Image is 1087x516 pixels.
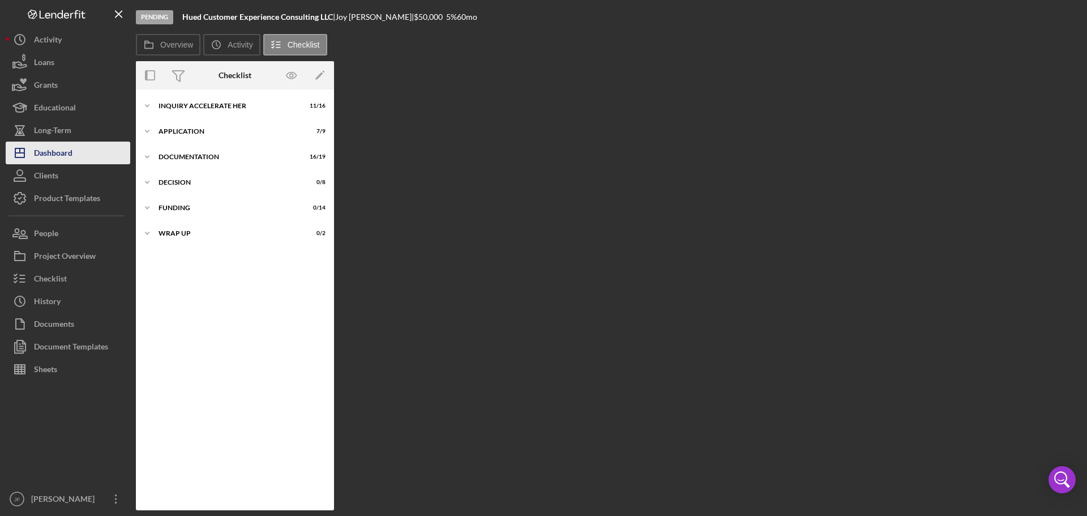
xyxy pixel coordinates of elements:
div: Documents [34,313,74,338]
div: 0 / 14 [305,204,326,211]
div: Sheets [34,358,57,383]
button: Project Overview [6,245,130,267]
div: Dashboard [34,142,72,167]
div: 11 / 16 [305,103,326,109]
button: People [6,222,130,245]
label: Overview [160,40,193,49]
div: Documentation [159,153,297,160]
div: People [34,222,58,248]
button: Overview [136,34,200,56]
div: Loans [34,51,54,76]
div: Decision [159,179,297,186]
div: 16 / 19 [305,153,326,160]
button: Grants [6,74,130,96]
button: Educational [6,96,130,119]
div: Activity [34,28,62,54]
div: | [182,12,335,22]
button: Long-Term [6,119,130,142]
label: Checklist [288,40,320,49]
div: Wrap up [159,230,297,237]
button: Clients [6,164,130,187]
div: Application [159,128,297,135]
div: Long-Term [34,119,71,144]
button: Checklist [263,34,327,56]
div: Product Templates [34,187,100,212]
button: History [6,290,130,313]
div: Checklist [34,267,67,293]
button: JF[PERSON_NAME] [PERSON_NAME] [6,488,130,510]
button: Loans [6,51,130,74]
div: Open Intercom Messenger [1049,466,1076,493]
button: Product Templates [6,187,130,210]
div: Joy [PERSON_NAME] | [335,12,414,22]
button: Activity [6,28,130,51]
div: Funding [159,204,297,211]
text: JF [14,496,20,502]
div: 0 / 2 [305,230,326,237]
button: Documents [6,313,130,335]
div: Inquiry Accelerate Her [159,103,297,109]
div: History [34,290,61,315]
div: Grants [34,74,58,99]
div: 5 % [446,12,457,22]
button: Checklist [6,267,130,290]
div: Checklist [219,71,251,80]
div: Educational [34,96,76,122]
div: 7 / 9 [305,128,326,135]
b: Hued Customer Experience Consulting LLC [182,12,333,22]
span: $50,000 [414,12,443,22]
button: Sheets [6,358,130,381]
button: Dashboard [6,142,130,164]
div: 60 mo [457,12,477,22]
div: Document Templates [34,335,108,361]
button: Document Templates [6,335,130,358]
button: Activity [203,34,260,56]
div: Clients [34,164,58,190]
div: Pending [136,10,173,24]
div: Project Overview [34,245,96,270]
label: Activity [228,40,253,49]
div: 0 / 8 [305,179,326,186]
